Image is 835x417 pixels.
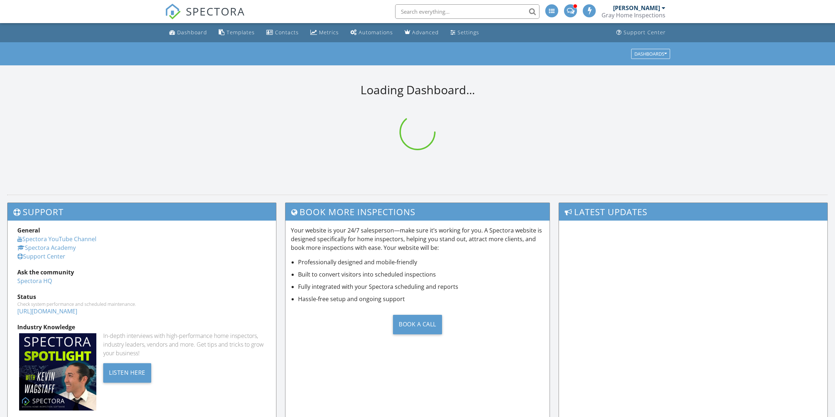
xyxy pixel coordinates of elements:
button: Dashboards [631,49,670,59]
a: Listen Here [103,368,151,376]
strong: General [17,226,40,234]
span: SPECTORA [186,4,245,19]
div: Support Center [624,29,666,36]
div: Check system performance and scheduled maintenance. [17,301,266,307]
a: SPECTORA [165,10,245,25]
a: Metrics [307,26,342,39]
div: Listen Here [103,363,151,383]
div: Book a Call [393,315,442,334]
h3: Book More Inspections [285,203,550,221]
input: Search everything... [395,4,539,19]
div: Contacts [275,29,299,36]
div: Industry Knowledge [17,323,266,331]
div: Gray Home Inspections [602,12,665,19]
h3: Support [8,203,276,221]
a: Templates [216,26,258,39]
div: In-depth interviews with high-performance home inspectors, industry leaders, vendors and more. Ge... [103,331,266,357]
div: Status [17,292,266,301]
a: Automations (Advanced) [347,26,396,39]
a: Dashboard [166,26,210,39]
p: Your website is your 24/7 salesperson—make sure it’s working for you. A Spectora website is desig... [291,226,544,252]
div: Settings [458,29,479,36]
div: [PERSON_NAME] [613,4,660,12]
div: Templates [227,29,255,36]
div: Advanced [412,29,439,36]
a: Spectora HQ [17,277,52,285]
li: Fully integrated with your Spectora scheduling and reports [298,282,544,291]
a: Advanced [402,26,442,39]
div: Ask the community [17,268,266,277]
div: Automations [359,29,393,36]
a: Support Center [613,26,669,39]
div: Dashboards [634,51,667,56]
div: Metrics [319,29,339,36]
a: Contacts [263,26,302,39]
a: Support Center [17,252,65,260]
img: The Best Home Inspection Software - Spectora [165,4,181,19]
h3: Latest Updates [559,203,827,221]
a: Book a Call [291,309,544,340]
li: Built to convert visitors into scheduled inspections [298,270,544,279]
a: [URL][DOMAIN_NAME] [17,307,77,315]
div: Dashboard [177,29,207,36]
li: Professionally designed and mobile-friendly [298,258,544,266]
li: Hassle-free setup and ongoing support [298,295,544,303]
img: Spectoraspolightmain [19,333,96,411]
a: Spectora Academy [17,244,76,252]
a: Spectora YouTube Channel [17,235,96,243]
a: Settings [447,26,482,39]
